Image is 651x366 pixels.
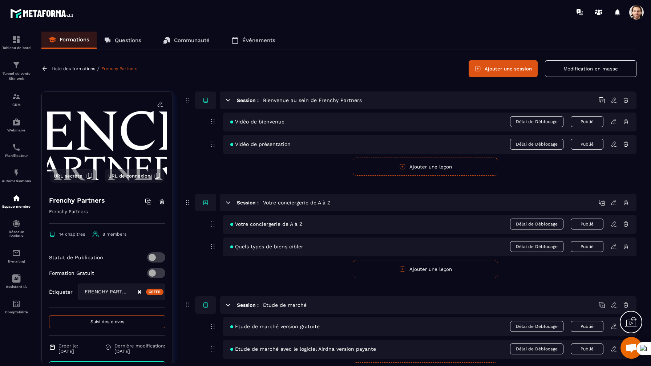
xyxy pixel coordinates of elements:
[510,321,563,332] span: Délai de Déblocage
[2,46,31,50] p: Tableau de bord
[353,158,498,176] button: Ajouter une leçon
[12,118,21,126] img: automations
[58,343,78,349] span: Créer le:
[2,285,31,289] p: Assistant IA
[571,116,603,127] button: Publié
[60,36,89,43] p: Formations
[174,37,210,44] p: Communauté
[83,288,130,296] span: FRENCHY PARTNERS
[90,319,124,324] span: Suivi des élèves
[263,199,331,206] h5: Votre conciergerie de A à Z
[102,232,126,237] span: 8 members
[2,188,31,214] a: automationsautomationsEspace membre
[510,116,563,127] span: Délai de Déblocage
[2,269,31,294] a: Assistant IA
[2,71,31,81] p: Tunnel de vente Site web
[54,173,82,179] span: URL secrète
[545,60,636,77] button: Modification en masse
[114,349,165,354] p: [DATE]
[2,204,31,208] p: Espace membre
[41,32,97,49] a: Formations
[2,214,31,243] a: social-networksocial-networkRéseaux Sociaux
[49,255,103,260] p: Statut de Publication
[2,87,31,112] a: formationformationCRM
[49,289,73,295] p: Étiqueter
[12,61,21,69] img: formation
[12,194,21,203] img: automations
[230,324,320,329] span: Etude de marché version gratuite
[230,119,284,125] span: Vidéo de bienvenue
[59,232,85,237] span: 14 chapitres
[50,169,96,183] button: URL secrète
[97,65,100,72] span: /
[58,349,78,354] p: [DATE]
[2,138,31,163] a: schedulerschedulerPlanificateur
[263,301,307,309] h5: Etude de marché
[47,97,167,188] img: background
[12,219,21,228] img: social-network
[230,244,303,249] span: Quels types de biens cibler
[49,315,165,328] button: Suivi des élèves
[12,143,21,152] img: scheduler
[230,346,376,352] span: Etude de marché avec le logiciel Airdna version payante
[49,207,165,224] p: Frenchy Partners
[2,230,31,238] p: Réseaux Sociaux
[237,302,259,308] h6: Session :
[138,289,141,295] button: Clear Selected
[49,270,94,276] p: Formation Gratuit
[2,30,31,55] a: formationformationTableau de bord
[2,55,31,87] a: formationformationTunnel de vente Site web
[510,219,563,229] span: Délai de Déblocage
[510,139,563,150] span: Délai de Déblocage
[130,288,137,296] input: Search for option
[2,163,31,188] a: automationsautomationsAutomatisations
[156,32,217,49] a: Communauté
[237,97,259,103] h6: Session :
[12,249,21,257] img: email
[2,128,31,132] p: Webinaire
[2,294,31,320] a: accountantaccountantComptabilité
[571,343,603,354] button: Publié
[353,260,498,278] button: Ajouter une leçon
[12,300,21,308] img: accountant
[263,97,362,104] h5: Bienvenue au sein de Frenchy Partners
[510,343,563,354] span: Délai de Déblocage
[78,284,165,300] div: Search for option
[105,169,164,183] button: URL de connexion
[571,241,603,252] button: Publié
[571,139,603,150] button: Publié
[2,154,31,158] p: Planificateur
[12,35,21,44] img: formation
[114,343,165,349] span: Dernière modification:
[108,173,150,179] span: URL de connexion
[2,310,31,314] p: Comptabilité
[10,7,76,20] img: logo
[230,141,291,147] span: Vidéo de présentation
[571,321,603,332] button: Publié
[12,168,21,177] img: automations
[242,37,275,44] p: Événements
[146,289,164,295] div: Créer
[52,66,95,71] a: Liste des formations
[620,337,642,359] div: Mở cuộc trò chuyện
[12,92,21,101] img: formation
[571,219,603,229] button: Publié
[2,112,31,138] a: automationsautomationsWebinaire
[49,195,105,206] h4: Frenchy Partners
[115,37,141,44] p: Questions
[2,243,31,269] a: emailemailE-mailing
[2,103,31,107] p: CRM
[237,200,259,206] h6: Session :
[101,66,137,71] a: Frenchy Partners
[510,241,563,252] span: Délai de Déblocage
[469,60,538,77] button: Ajouter une session
[2,259,31,263] p: E-mailing
[2,179,31,183] p: Automatisations
[224,32,283,49] a: Événements
[97,32,149,49] a: Questions
[230,221,303,227] span: Votre conciergerie de A à Z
